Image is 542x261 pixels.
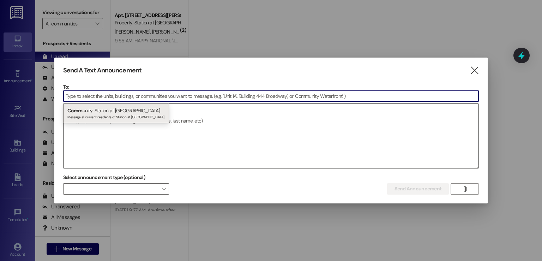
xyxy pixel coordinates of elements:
[470,67,479,74] i: 
[63,172,146,183] label: Select announcement type (optional)
[63,103,169,124] div: unity: Station at [GEOGRAPHIC_DATA]
[462,186,468,192] i: 
[63,66,141,75] h3: Send A Text Announcement
[395,185,441,192] span: Send Announcement
[67,113,165,119] div: Message all current residents of Station at [GEOGRAPHIC_DATA]
[64,91,479,101] input: Type to select the units, buildings, or communities you want to message. (e.g. 'Unit 1A', 'Buildi...
[67,107,82,114] span: Comm
[387,183,449,195] button: Send Announcement
[63,83,479,90] p: To:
